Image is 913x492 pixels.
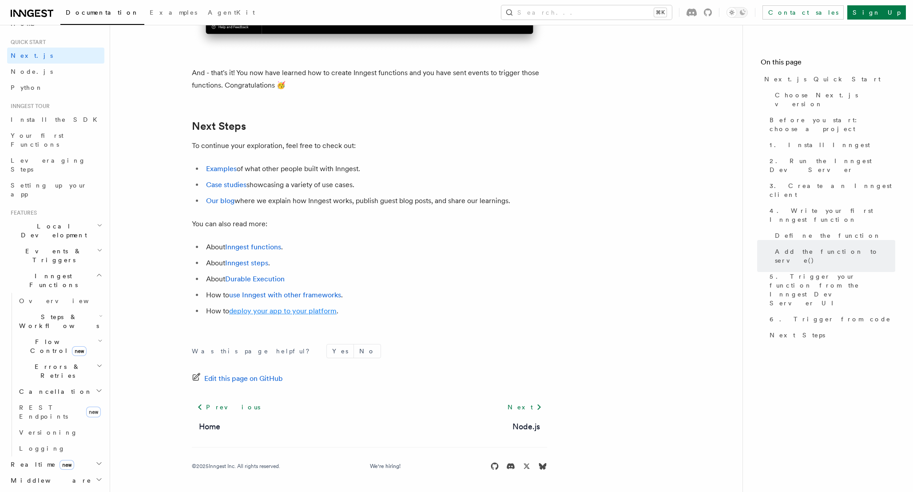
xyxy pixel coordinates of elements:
[203,163,547,175] li: of what other people built with Inngest.
[19,297,111,304] span: Overview
[16,359,104,384] button: Errors & Retries
[771,87,895,112] a: Choose Next.js version
[7,112,104,128] a: Install the SDK
[770,331,825,340] span: Next Steps
[327,344,353,358] button: Yes
[11,84,43,91] span: Python
[19,445,65,452] span: Logging
[766,203,895,228] a: 4. Write your first Inngest function
[7,177,104,202] a: Setting up your app
[501,5,672,20] button: Search...⌘K
[19,404,68,420] span: REST Endpoints
[761,71,895,87] a: Next.js Quick Start
[11,52,53,59] span: Next.js
[203,179,547,191] li: showcasing a variety of use cases.
[766,112,895,137] a: Before you start: choose a project
[762,5,844,20] a: Contact sales
[502,399,547,415] a: Next
[203,241,547,253] li: About .
[206,180,246,189] a: Case studies
[16,384,104,400] button: Cancellation
[726,7,748,18] button: Toggle dark mode
[770,272,895,308] span: 5. Trigger your function from the Inngest Dev Server UI
[7,456,104,472] button: Realtimenew
[11,157,86,173] span: Leveraging Steps
[11,182,87,198] span: Setting up your app
[775,91,895,108] span: Choose Next.js version
[7,80,104,96] a: Python
[16,387,92,396] span: Cancellation
[16,334,104,359] button: Flow Controlnew
[766,137,895,153] a: 1. Install Inngest
[203,195,547,207] li: where we explain how Inngest works, publish guest blog posts, and share our learnings.
[654,8,667,17] kbd: ⌘K
[192,347,316,356] p: Was this page helpful?
[199,420,220,433] a: Home
[7,48,104,64] a: Next.js
[60,460,74,470] span: new
[66,9,139,16] span: Documentation
[766,327,895,343] a: Next Steps
[225,275,285,283] a: Durable Execution
[192,218,547,230] p: You can also read more:
[770,315,891,324] span: 6. Trigger from code
[16,424,104,440] a: Versioning
[7,476,91,485] span: Middleware
[229,291,341,299] a: use Inngest with other frameworks
[11,68,53,75] span: Node.js
[192,120,246,132] a: Next Steps
[7,64,104,80] a: Node.js
[770,181,895,199] span: 3. Create an Inngest client
[16,293,104,309] a: Overview
[770,206,895,224] span: 4. Write your first Inngest function
[192,399,265,415] a: Previous
[770,116,895,133] span: Before you start: choose a project
[766,268,895,311] a: 5. Trigger your function from the Inngest Dev Server UI
[11,116,103,123] span: Install the SDK
[761,57,895,71] h4: On this page
[208,9,255,16] span: AgentKit
[7,209,37,216] span: Features
[7,472,104,488] button: Middleware
[19,429,78,436] span: Versioning
[72,346,87,356] span: new
[16,312,99,330] span: Steps & Workflows
[766,178,895,203] a: 3. Create an Inngest client
[764,75,881,84] span: Next.js Quick Start
[192,372,283,385] a: Edit this page on GitHub
[7,152,104,177] a: Leveraging Steps
[7,218,104,243] button: Local Development
[225,259,268,267] a: Inngest steps
[7,247,97,264] span: Events & Triggers
[144,3,202,24] a: Examples
[192,140,547,152] p: To continue your exploration, feel free to check out:
[203,257,547,269] li: About .
[16,337,98,355] span: Flow Control
[7,243,104,268] button: Events & Triggers
[370,463,401,470] a: We're hiring!
[225,243,281,251] a: Inngest functions
[770,140,870,149] span: 1. Install Inngest
[771,244,895,268] a: Add the function to serve()
[766,153,895,178] a: 2. Run the Inngest Dev Server
[771,228,895,244] a: Define the function
[203,305,547,317] li: How to .
[847,5,906,20] a: Sign Up
[150,9,197,16] span: Examples
[7,222,97,240] span: Local Development
[7,293,104,456] div: Inngest Functions
[206,164,237,173] a: Examples
[202,3,260,24] a: AgentKit
[7,268,104,293] button: Inngest Functions
[11,132,64,148] span: Your first Functions
[192,67,547,92] p: And - that's it! You now have learned how to create Inngest functions and you have sent events to...
[770,156,895,174] span: 2. Run the Inngest Dev Server
[192,463,280,470] div: © 2025 Inngest Inc. All rights reserved.
[16,309,104,334] button: Steps & Workflows
[7,460,74,469] span: Realtime
[229,307,337,315] a: deploy your app to your platform
[16,440,104,456] a: Logging
[204,372,283,385] span: Edit this page on GitHub
[7,128,104,152] a: Your first Functions
[7,103,50,110] span: Inngest tour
